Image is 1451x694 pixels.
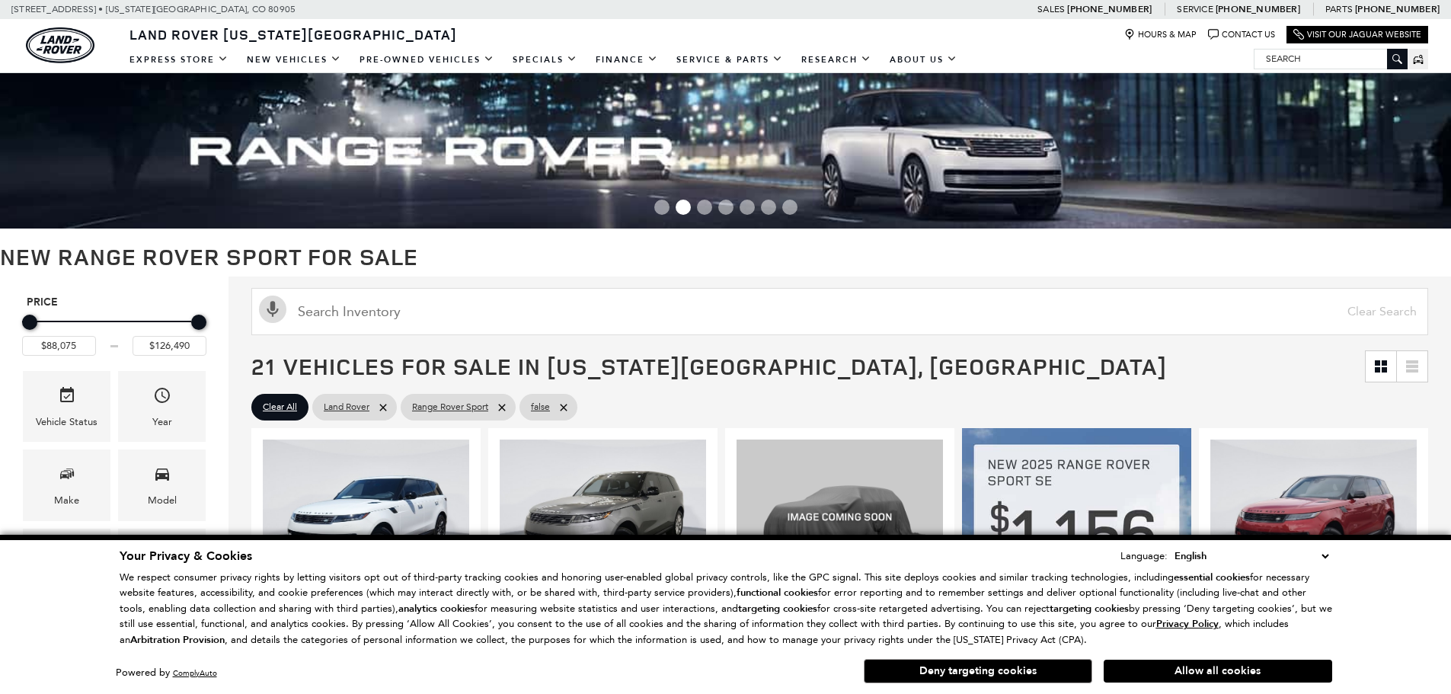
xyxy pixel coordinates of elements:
[881,46,967,73] a: About Us
[697,200,712,215] span: Go to slide 3
[27,296,202,309] h5: Price
[350,46,503,73] a: Pre-Owned Vehicles
[120,46,238,73] a: EXPRESS STORE
[23,529,110,600] div: TrimTrim
[324,398,369,417] span: Land Rover
[22,315,37,330] div: Minimum Price
[1050,602,1129,616] strong: targeting cookies
[531,398,550,417] span: false
[118,371,206,442] div: YearYear
[133,336,206,356] input: Maximum
[1120,551,1168,561] div: Language:
[263,440,471,596] div: 1 / 2
[54,492,79,509] div: Make
[398,602,475,616] strong: analytics cookies
[58,382,76,414] span: Vehicle
[36,414,97,430] div: Vehicle Status
[1104,660,1332,683] button: Allow all cookies
[1325,4,1353,14] span: Parts
[251,288,1428,335] input: Search Inventory
[22,336,96,356] input: Minimum
[120,25,466,43] a: Land Rover [US_STATE][GEOGRAPHIC_DATA]
[120,570,1332,648] p: We respect consumer privacy rights by letting visitors opt out of third-party tracking cookies an...
[737,440,943,594] img: 2025 Land Rover Range Rover Sport SE
[738,602,817,616] strong: targeting cookies
[23,449,110,520] div: MakeMake
[26,27,94,63] a: land-rover
[667,46,792,73] a: Service & Parts
[22,309,206,356] div: Price
[1208,29,1275,40] a: Contact Us
[1124,29,1197,40] a: Hours & Map
[238,46,350,73] a: New Vehicles
[1293,29,1421,40] a: Visit Our Jaguar Website
[740,200,755,215] span: Go to slide 5
[153,461,171,492] span: Model
[152,414,172,430] div: Year
[1067,3,1152,15] a: [PHONE_NUMBER]
[1156,617,1219,631] u: Privacy Policy
[116,668,217,678] div: Powered by
[259,296,286,323] svg: Click to toggle on voice search
[263,398,297,417] span: Clear All
[718,200,733,215] span: Go to slide 4
[1210,440,1419,596] img: 2025 Land Rover Range Rover Sport SE 1
[23,371,110,442] div: VehicleVehicle Status
[263,440,471,596] img: 2025 Land Rover Range Rover Sport SE 1
[503,46,586,73] a: Specials
[191,315,206,330] div: Maximum Price
[1355,3,1440,15] a: [PHONE_NUMBER]
[864,659,1092,683] button: Deny targeting cookies
[118,449,206,520] div: ModelModel
[173,668,217,678] a: ComplyAuto
[11,4,296,14] a: [STREET_ADDRESS] • [US_STATE][GEOGRAPHIC_DATA], CO 80905
[130,633,225,647] strong: Arbitration Provision
[153,382,171,414] span: Year
[120,548,252,564] span: Your Privacy & Cookies
[1177,4,1213,14] span: Service
[120,46,967,73] nav: Main Navigation
[1156,618,1219,629] a: Privacy Policy
[792,46,881,73] a: Research
[761,200,776,215] span: Go to slide 6
[251,350,1167,382] span: 21 Vehicles for Sale in [US_STATE][GEOGRAPHIC_DATA], [GEOGRAPHIC_DATA]
[412,398,488,417] span: Range Rover Sport
[148,492,177,509] div: Model
[1254,50,1407,68] input: Search
[500,440,708,596] img: 2025 Land Rover Range Rover Sport SE 1
[586,46,667,73] a: Finance
[782,200,797,215] span: Go to slide 7
[1216,3,1300,15] a: [PHONE_NUMBER]
[118,529,206,600] div: FeaturesFeatures
[1037,4,1065,14] span: Sales
[26,27,94,63] img: Land Rover
[1210,440,1419,596] div: 1 / 2
[1171,548,1332,564] select: Language Select
[654,200,670,215] span: Go to slide 1
[58,461,76,492] span: Make
[676,200,691,215] span: Go to slide 2
[1174,571,1250,584] strong: essential cookies
[737,586,818,600] strong: functional cookies
[129,25,457,43] span: Land Rover [US_STATE][GEOGRAPHIC_DATA]
[500,440,708,596] div: 1 / 2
